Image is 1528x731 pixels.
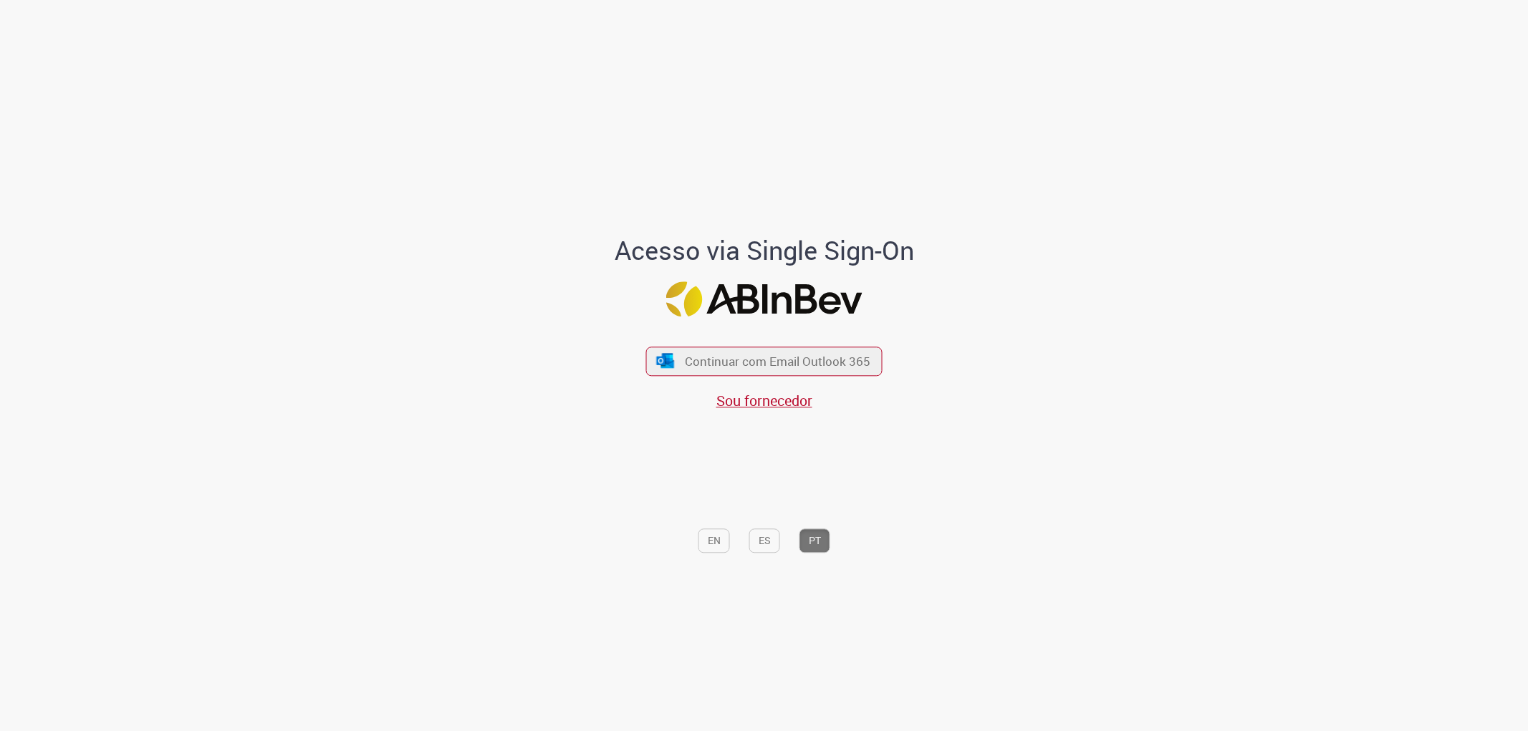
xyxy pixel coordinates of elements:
h1: Acesso via Single Sign-On [565,236,963,265]
button: ES [749,528,780,553]
button: PT [799,528,830,553]
button: EN [698,528,730,553]
img: Logo ABInBev [666,282,862,317]
img: ícone Azure/Microsoft 360 [655,353,675,368]
span: Continuar com Email Outlook 365 [685,353,870,369]
a: Sou fornecedor [716,391,812,410]
button: ícone Azure/Microsoft 360 Continuar com Email Outlook 365 [646,347,883,376]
